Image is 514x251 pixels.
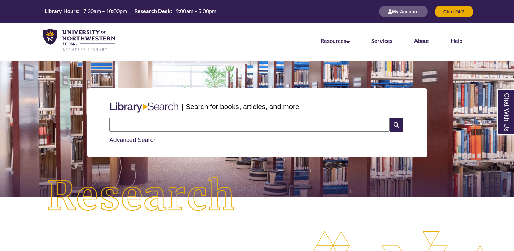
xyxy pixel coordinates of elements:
[451,37,462,44] a: Help
[131,7,173,15] th: Research Desk:
[109,137,157,144] a: Advanced Search
[176,7,216,14] span: 9:00am – 5:00pm
[379,9,428,14] a: My Account
[435,9,473,14] a: Chat 24/7
[321,37,350,44] a: Resources
[435,6,473,17] button: Chat 24/7
[379,6,428,17] button: My Account
[182,101,299,112] p: | Search for books, articles, and more
[42,7,219,16] a: Hours Today
[83,7,127,14] span: 7:30am – 10:00pm
[414,37,429,44] a: About
[390,118,403,132] i: Search
[371,37,392,44] a: Services
[107,100,182,115] img: Libary Search
[42,7,81,15] th: Library Hours:
[26,156,257,237] img: Research
[43,29,115,52] img: UNWSP Library Logo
